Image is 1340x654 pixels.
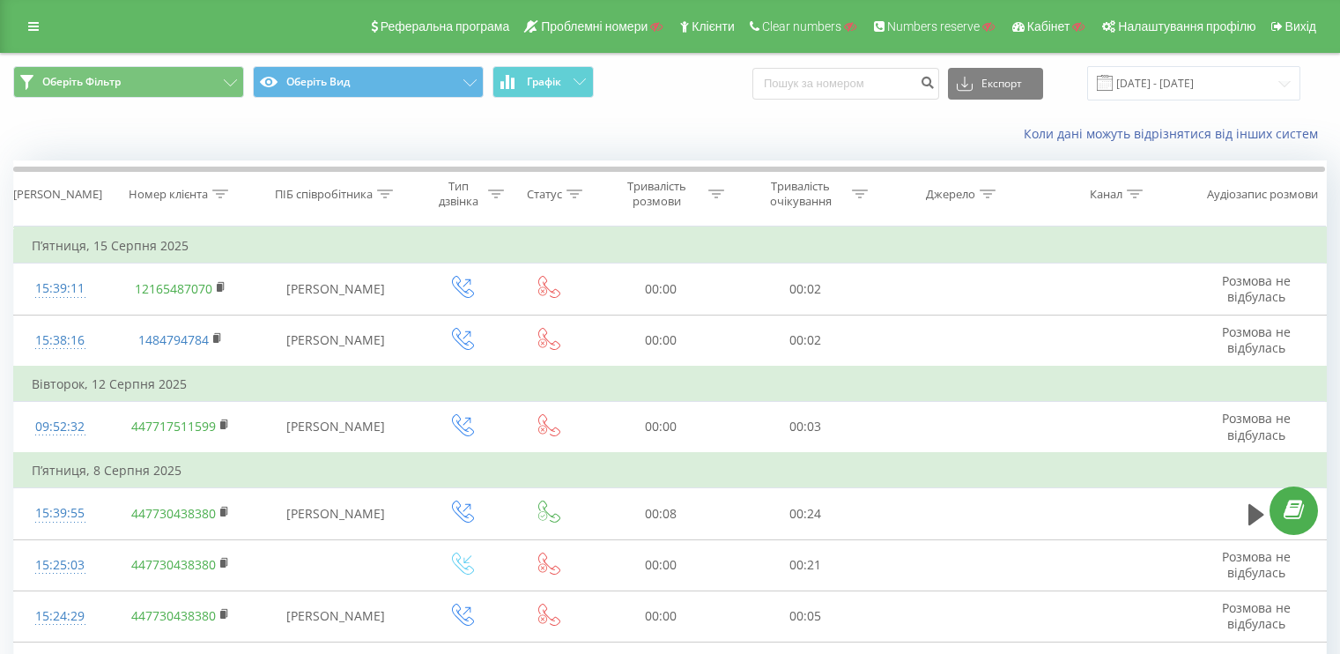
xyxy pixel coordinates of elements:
[1222,272,1291,305] span: Розмова не відбулась
[255,401,417,453] td: [PERSON_NAME]
[13,66,244,98] button: Оберіть Фільтр
[32,548,88,583] div: 15:25:03
[1222,410,1291,442] span: Розмова не відбулась
[1222,599,1291,632] span: Розмова не відбулась
[275,187,373,202] div: ПІБ співробітника
[131,556,216,573] a: 447730438380
[255,264,417,315] td: [PERSON_NAME]
[32,496,88,531] div: 15:39:55
[14,228,1327,264] td: П’ятниця, 15 Серпня 2025
[32,271,88,306] div: 15:39:11
[1207,187,1318,202] div: Аудіозапис розмови
[381,19,510,33] span: Реферальна програма
[13,187,102,202] div: [PERSON_NAME]
[733,264,877,315] td: 00:02
[131,418,216,435] a: 447717511599
[433,179,485,209] div: Тип дзвінка
[129,187,208,202] div: Номер клієнта
[14,453,1327,488] td: П’ятниця, 8 Серпня 2025
[131,607,216,624] a: 447730438380
[733,401,877,453] td: 00:03
[492,66,594,98] button: Графік
[135,280,212,297] a: 12165487070
[733,539,877,591] td: 00:21
[887,19,980,33] span: Numbers reserve
[926,187,975,202] div: Джерело
[589,264,733,315] td: 00:00
[138,331,209,348] a: 1484794784
[1090,187,1122,202] div: Канал
[589,539,733,591] td: 00:00
[32,410,88,444] div: 09:52:32
[255,488,417,539] td: [PERSON_NAME]
[733,315,877,367] td: 00:02
[32,599,88,634] div: 15:24:29
[589,315,733,367] td: 00:00
[589,401,733,453] td: 00:00
[42,75,121,89] span: Оберіть Фільтр
[1285,19,1316,33] span: Вихід
[131,505,216,522] a: 447730438380
[762,19,841,33] span: Clear numbers
[733,591,877,642] td: 00:05
[32,323,88,358] div: 15:38:16
[1118,19,1255,33] span: Налаштування профілю
[610,179,704,209] div: Тривалість розмови
[1222,548,1291,581] span: Розмова не відбулась
[752,68,939,100] input: Пошук за номером
[692,19,735,33] span: Клієнти
[527,187,562,202] div: Статус
[733,488,877,539] td: 00:24
[1027,19,1070,33] span: Кабінет
[948,68,1043,100] button: Експорт
[589,591,733,642] td: 00:00
[589,488,733,539] td: 00:08
[253,66,484,98] button: Оберіть Вид
[14,367,1327,402] td: Вівторок, 12 Серпня 2025
[1222,323,1291,356] span: Розмова не відбулась
[541,19,648,33] span: Проблемні номери
[255,591,417,642] td: [PERSON_NAME]
[255,315,417,367] td: [PERSON_NAME]
[1024,125,1327,142] a: Коли дані можуть відрізнятися вiд інших систем
[527,76,561,88] span: Графік
[753,179,848,209] div: Тривалість очікування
